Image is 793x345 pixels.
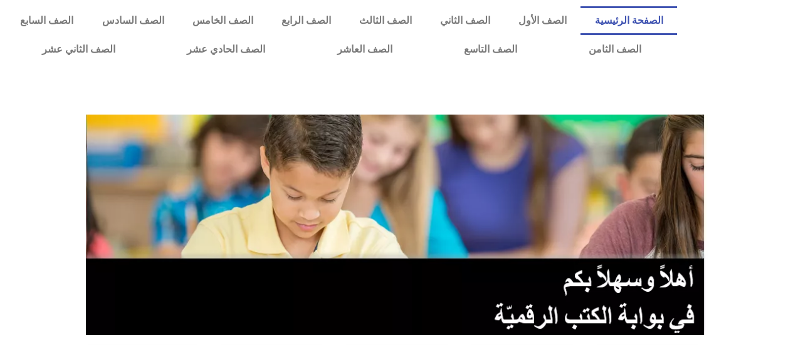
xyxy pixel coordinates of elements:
a: الصف الثاني عشر [6,35,151,64]
a: الصف الخامس [178,6,267,35]
a: الصفحة الرئيسية [580,6,677,35]
a: الصف العاشر [302,35,428,64]
a: الصف الرابع [267,6,345,35]
a: الصف التاسع [428,35,553,64]
a: الصف السادس [88,6,178,35]
a: الصف الحادي عشر [151,35,301,64]
a: الصف الثاني [426,6,504,35]
a: الصف الثامن [553,35,677,64]
a: الصف الثالث [345,6,426,35]
a: الصف السابع [6,6,88,35]
a: الصف الأول [504,6,580,35]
